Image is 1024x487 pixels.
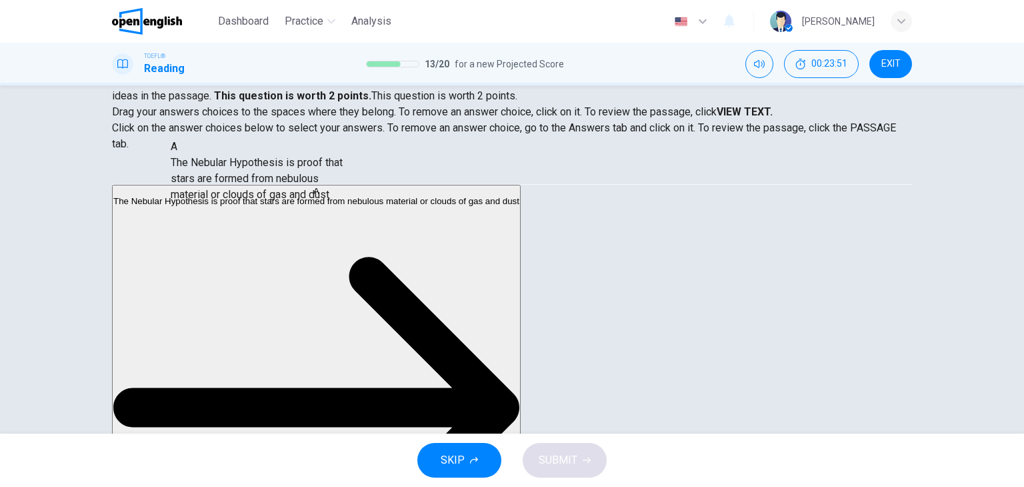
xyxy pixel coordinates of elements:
span: This question is worth 2 points. [371,89,517,102]
div: A [113,186,519,196]
span: Practice [285,13,323,29]
div: Hide [784,50,859,78]
img: Profile picture [770,11,791,32]
img: OpenEnglish logo [112,8,182,35]
img: en [673,17,689,27]
div: Mute [745,50,773,78]
h1: Reading [144,61,185,77]
strong: This question is worth 2 points. [211,89,371,102]
button: Practice [279,9,341,33]
button: Analysis [346,9,397,33]
div: Choose test type tabs [112,152,912,184]
p: Click on the answer choices below to select your answers. To remove an answer choice, go to the A... [112,120,912,152]
p: Drag your answers choices to the spaces where they belong. To remove an answer choice, click on i... [112,104,912,120]
span: The Nebular Hypothesis is proof that stars are formed from nebulous material or clouds of gas and... [113,196,519,206]
span: Analysis [351,13,391,29]
strong: VIEW TEXT. [717,105,773,118]
button: SKIP [417,443,501,478]
button: Dashboard [213,9,274,33]
button: EXIT [869,50,912,78]
button: 00:23:51 [784,50,859,78]
span: 13 / 20 [425,56,449,72]
span: Directions: An introductory sentence for a brief summary of the passage is provided below. Comple... [112,57,896,102]
span: SKIP [441,451,465,470]
span: 00:23:51 [811,59,847,69]
a: OpenEnglish logo [112,8,213,35]
span: Dashboard [218,13,269,29]
span: TOEFL® [144,51,165,61]
span: EXIT [881,59,901,69]
span: for a new Projected Score [455,56,564,72]
div: [PERSON_NAME] [802,13,875,29]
